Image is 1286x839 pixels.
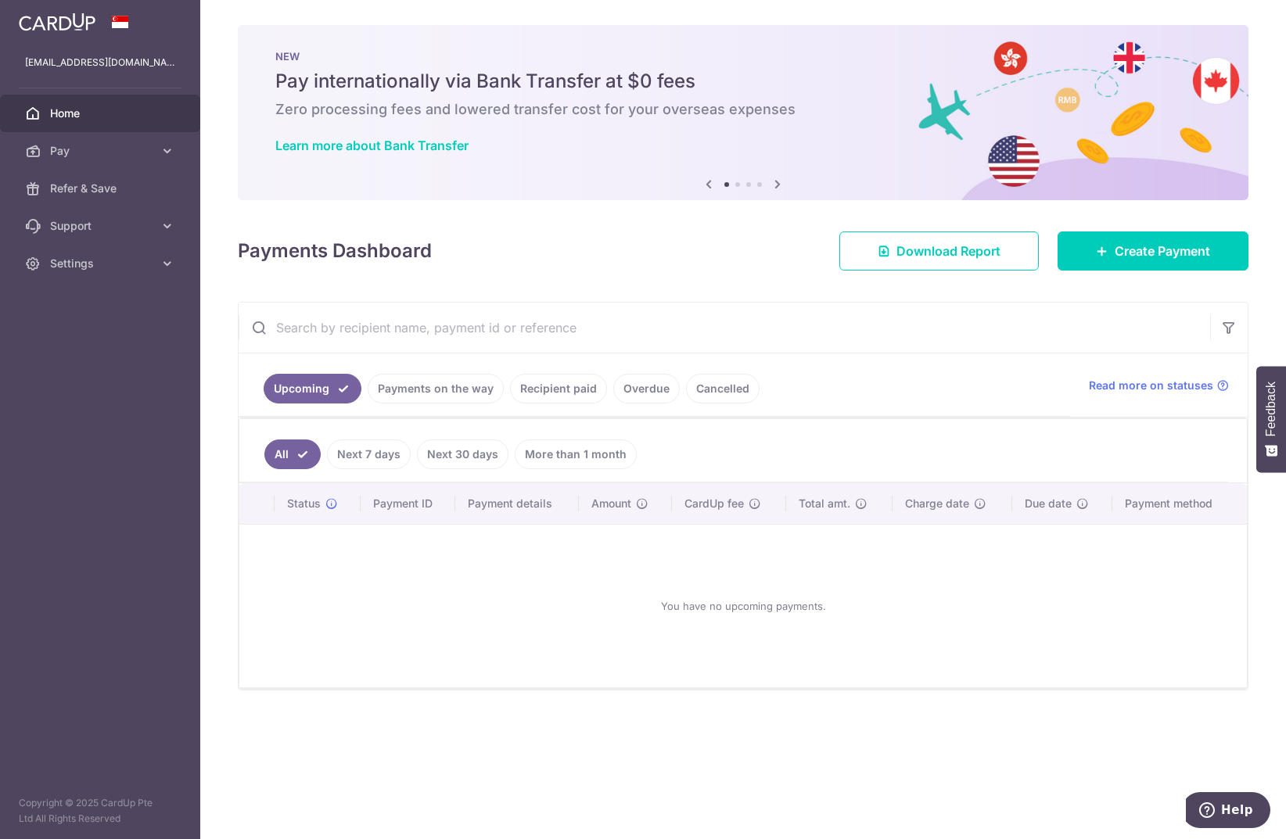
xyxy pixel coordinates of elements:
[510,374,607,403] a: Recipient paid
[684,496,744,511] span: CardUp fee
[1115,242,1210,260] span: Create Payment
[1256,366,1286,472] button: Feedback - Show survey
[264,439,321,469] a: All
[1089,378,1213,393] span: Read more on statuses
[1025,496,1072,511] span: Due date
[591,496,631,511] span: Amount
[1089,378,1229,393] a: Read more on statuses
[50,181,153,196] span: Refer & Save
[238,237,432,265] h4: Payments Dashboard
[1058,231,1248,271] a: Create Payment
[515,439,637,469] a: More than 1 month
[238,25,1248,200] img: Bank transfer banner
[368,374,504,403] a: Payments on the way
[1264,382,1278,436] span: Feedback
[287,496,321,511] span: Status
[839,231,1039,271] a: Download Report
[264,374,361,403] a: Upcoming
[455,483,579,524] th: Payment details
[50,218,153,234] span: Support
[613,374,680,403] a: Overdue
[275,138,469,153] a: Learn more about Bank Transfer
[275,69,1211,94] h5: Pay internationally via Bank Transfer at $0 fees
[50,256,153,271] span: Settings
[686,374,760,403] a: Cancelled
[19,13,95,31] img: CardUp
[50,106,153,121] span: Home
[275,50,1211,63] p: NEW
[896,242,1000,260] span: Download Report
[258,537,1228,675] div: You have no upcoming payments.
[50,143,153,159] span: Pay
[417,439,508,469] a: Next 30 days
[239,303,1210,353] input: Search by recipient name, payment id or reference
[905,496,969,511] span: Charge date
[1186,792,1270,831] iframe: Opens a widget where you can find more information
[1112,483,1247,524] th: Payment method
[275,100,1211,119] h6: Zero processing fees and lowered transfer cost for your overseas expenses
[25,55,175,70] p: [EMAIL_ADDRESS][DOMAIN_NAME]
[327,439,411,469] a: Next 7 days
[361,483,456,524] th: Payment ID
[799,496,850,511] span: Total amt.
